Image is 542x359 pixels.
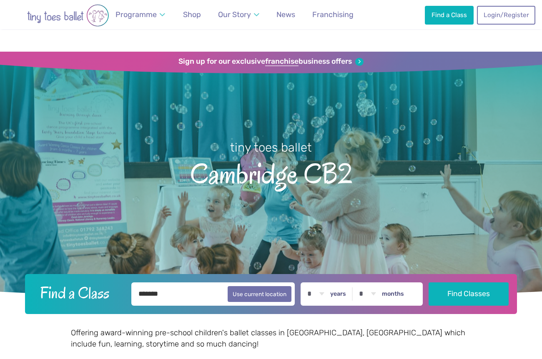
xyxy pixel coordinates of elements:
label: months [382,290,404,298]
small: tiny toes ballet [230,140,312,155]
a: Programme [112,5,169,24]
a: Find a Class [425,6,473,24]
a: Shop [179,5,205,24]
span: Programme [115,10,157,19]
a: Our Story [214,5,263,24]
span: Our Story [218,10,251,19]
a: Sign up for our exclusivefranchisebusiness offers [178,57,363,66]
label: years [330,290,346,298]
span: Shop [183,10,201,19]
span: News [276,10,295,19]
button: Find Classes [429,282,509,306]
img: tiny toes ballet [10,4,126,27]
strong: franchise [265,57,299,66]
a: Login/Register [477,6,535,24]
span: Franchising [312,10,354,19]
a: Franchising [309,5,357,24]
h2: Find a Class [33,282,126,303]
button: Use current location [228,286,291,302]
span: Cambridge CB2 [15,156,527,189]
p: Offering award-winning pre-school children's ballet classes in [GEOGRAPHIC_DATA], [GEOGRAPHIC_DAT... [71,327,471,350]
a: News [273,5,299,24]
